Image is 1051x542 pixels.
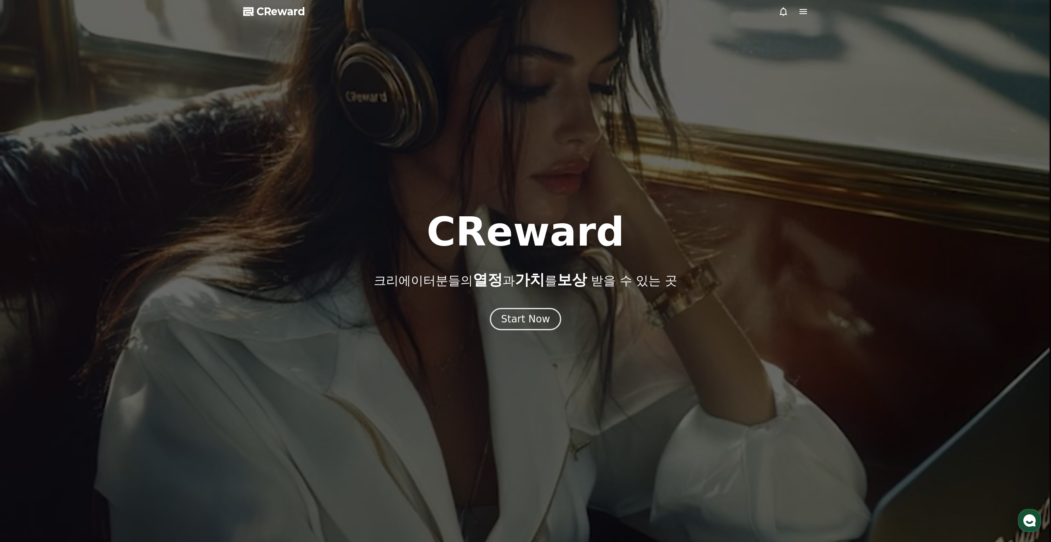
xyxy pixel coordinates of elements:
[427,212,624,252] h1: CReward
[490,316,561,324] a: Start Now
[515,271,545,288] span: 가치
[256,5,305,18] span: CReward
[557,271,587,288] span: 보상
[243,5,305,18] a: CReward
[490,308,561,330] button: Start Now
[374,272,677,288] p: 크리에이터분들의 과 를 받을 수 있는 곳
[501,312,550,326] div: Start Now
[473,271,503,288] span: 열정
